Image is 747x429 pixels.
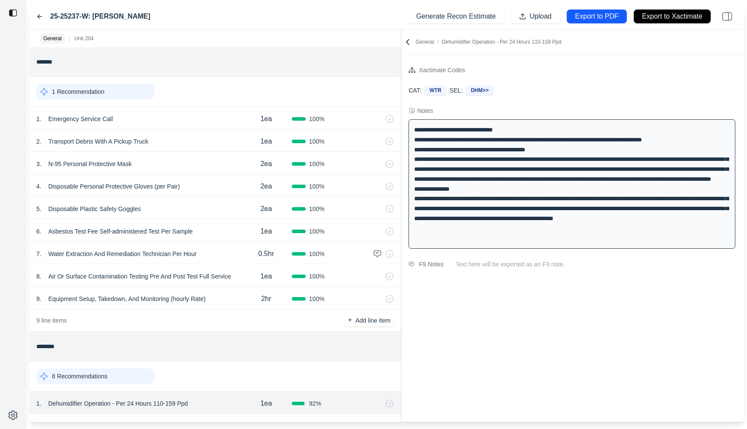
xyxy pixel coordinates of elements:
[575,12,618,22] p: Export to PDF
[9,9,17,17] img: toggle sidebar
[511,10,560,23] button: Upload
[530,12,552,22] p: Upload
[50,11,150,22] label: 25-25237-W: [PERSON_NAME]
[718,7,737,26] img: right-panel.svg
[408,10,504,23] button: Generate Recon Estimate
[416,12,496,22] p: Generate Recon Estimate
[567,10,627,23] button: Export to PDF
[634,10,711,23] button: Export to Xactimate
[642,12,702,22] p: Export to Xactimate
